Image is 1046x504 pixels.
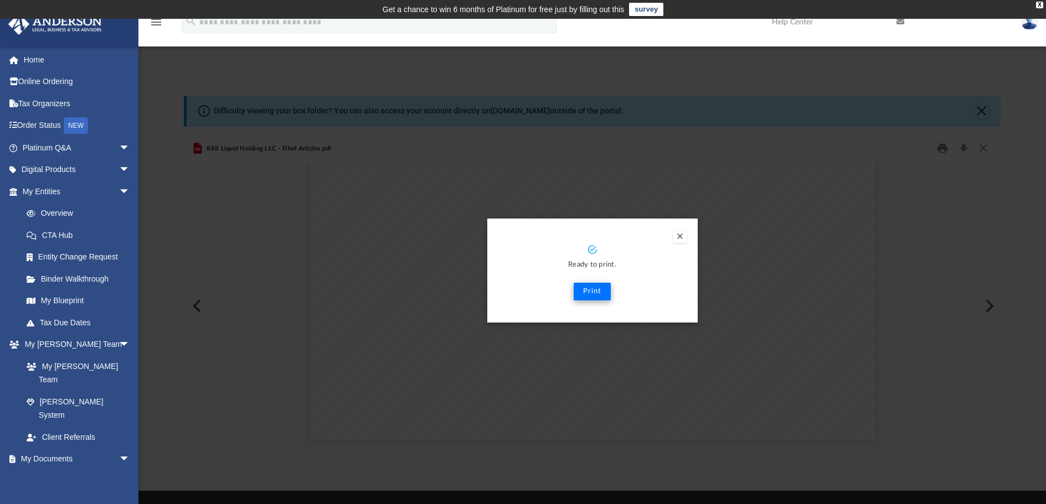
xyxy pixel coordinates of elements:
a: Online Ordering [8,71,147,93]
i: menu [150,15,163,29]
a: My Blueprint [16,290,141,312]
a: Platinum Q&Aarrow_drop_down [8,137,147,159]
a: CTA Hub [16,224,147,246]
a: Overview [16,202,147,225]
a: My [PERSON_NAME] Teamarrow_drop_down [8,334,141,356]
div: NEW [64,117,88,134]
a: [PERSON_NAME] System [16,391,141,426]
a: menu [150,21,163,29]
div: close [1036,2,1043,8]
a: My Entitiesarrow_drop_down [8,180,147,202]
a: My [PERSON_NAME] Team [16,355,136,391]
a: survey [629,3,663,16]
a: Digital Productsarrow_drop_down [8,159,147,181]
i: search [185,15,197,27]
a: Tax Due Dates [16,311,147,334]
div: Preview [184,134,1001,449]
span: arrow_drop_down [119,448,141,471]
div: Get a chance to win 6 months of Platinum for free just by filling out this [383,3,625,16]
img: User Pic [1021,14,1038,30]
img: Anderson Advisors Platinum Portal [5,13,105,35]
a: Order StatusNEW [8,115,147,137]
a: Client Referrals [16,426,141,448]
a: Home [8,49,147,71]
span: arrow_drop_down [119,159,141,181]
a: Binder Walkthrough [16,268,147,290]
a: Entity Change Request [16,246,147,268]
span: arrow_drop_down [119,137,141,159]
a: Tax Organizers [8,92,147,115]
p: Ready to print. [498,259,687,272]
span: arrow_drop_down [119,180,141,203]
button: Print [574,283,611,300]
a: My Documentsarrow_drop_down [8,448,141,470]
span: arrow_drop_down [119,334,141,356]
